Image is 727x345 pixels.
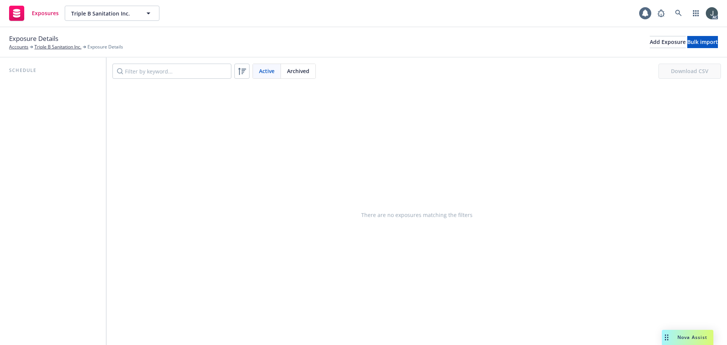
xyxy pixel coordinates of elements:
input: Filter by keyword... [112,64,231,79]
a: Triple B Sanitation Inc. [34,44,81,50]
a: Switch app [688,6,704,21]
span: Active [259,67,275,75]
button: Triple B Sanitation Inc. [65,6,159,21]
span: Triple B Sanitation Inc. [71,9,137,17]
a: Report a Bug [654,6,669,21]
img: photo [706,7,718,19]
div: Drag to move [662,330,671,345]
button: Bulk import [687,36,718,48]
a: Exposures [6,3,62,24]
a: Search [671,6,686,21]
a: Accounts [9,44,28,50]
span: There are no exposures matching the filters [361,211,473,219]
span: Exposure Details [9,34,58,44]
span: Exposures [32,10,59,16]
span: Archived [287,67,309,75]
button: Nova Assist [662,330,713,345]
div: Schedule [6,67,100,74]
span: Exposure Details [87,44,123,50]
span: Nova Assist [677,334,707,340]
button: Add Exposure [650,36,686,48]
